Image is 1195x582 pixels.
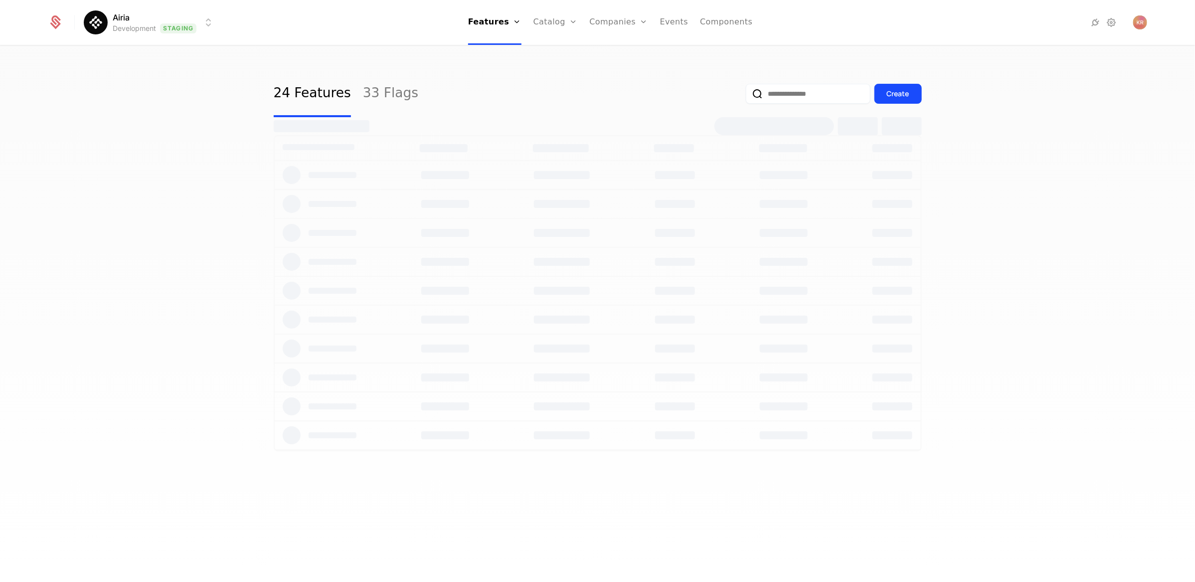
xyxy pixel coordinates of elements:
[1133,15,1147,29] img: Katrina Reddy
[363,70,418,117] a: 33 Flags
[1105,16,1117,28] a: Settings
[113,23,156,33] div: Development
[1133,15,1147,29] button: Open user button
[84,10,108,34] img: Airia
[887,89,909,99] div: Create
[87,11,214,33] button: Select environment
[274,70,351,117] a: 24 Features
[874,84,922,104] button: Create
[1089,16,1101,28] a: Integrations
[113,11,130,23] span: Airia
[160,23,196,33] span: Staging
